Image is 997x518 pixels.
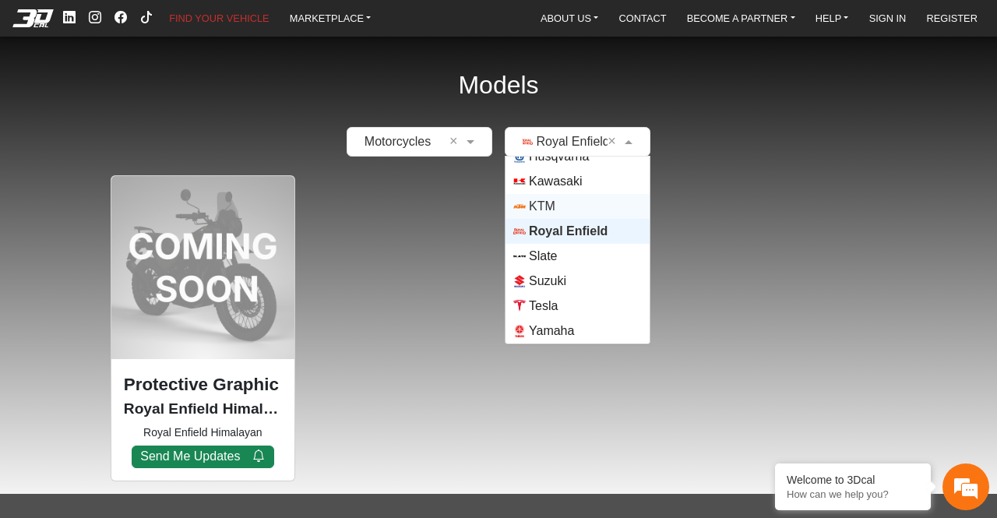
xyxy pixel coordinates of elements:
img: Kawasaki [513,175,526,188]
div: FAQs [104,384,201,432]
img: Husqvarna [513,150,526,163]
span: Conversation [8,411,104,422]
span: KTM [529,197,555,216]
span: Royal Enfield [529,222,608,241]
span: Husqvarna [529,147,589,166]
a: REGISTER [920,8,983,28]
a: HELP [809,8,855,28]
small: Royal Enfield Himalayan [124,425,282,441]
a: SIGN IN [863,8,913,28]
img: KTM [513,200,526,213]
a: CONTACT [613,8,673,28]
span: Yamaha [529,322,574,340]
div: Welcome to 3Dcal [787,474,919,486]
div: Articles [200,384,297,432]
img: Suzuki [513,275,526,287]
ng-dropdown-panel: Options List [505,156,650,344]
span: Slate [529,247,557,266]
img: Royal Enfield [513,225,526,238]
span: We're online! [90,145,215,293]
p: How can we help you? [787,488,919,500]
a: ABOUT US [534,8,604,28]
span: Clean Field [449,132,463,151]
span: Tesla [529,297,558,315]
img: Tesla [513,300,526,312]
a: BECOME A PARTNER [681,8,801,28]
span: Kawasaki [529,172,582,191]
textarea: Type your message and hit 'Enter' [8,329,297,384]
a: FIND YOUR VEHICLE [163,8,275,28]
p: Protective Graphic Kit [124,372,282,398]
div: Royal Enfield Himalayan [111,175,295,481]
span: Suzuki [529,272,566,291]
div: Navigation go back [17,80,41,104]
a: MARKETPLACE [284,8,378,28]
div: Chat with us now [104,82,285,102]
img: Yamaha [513,325,526,337]
span: Clean Field [608,132,621,151]
h2: Models [458,50,538,121]
button: Send Me Updates [132,446,274,468]
p: Royal Enfield Himalayan (COMING SOON) (2024) [124,398,282,421]
div: Minimize live chat window [255,8,293,45]
img: Slate [513,250,526,263]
